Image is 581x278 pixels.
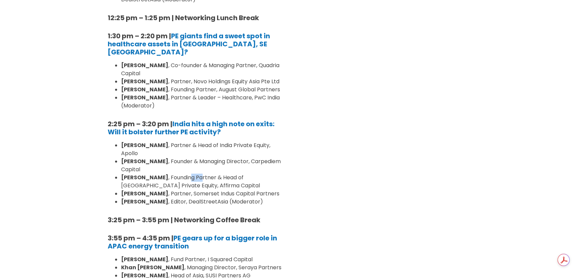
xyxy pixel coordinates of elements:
li: , Partner, Novo Holdings Equity Asia Pte Ltd [121,78,282,86]
strong: [PERSON_NAME] [121,198,168,205]
b: 1:30 pm – 2:20 pm | [108,31,270,57]
li: , Founding Partner, August Global Partners [121,86,282,94]
li: , Co-founder & Managing Partner, Quadria Capital [121,61,282,78]
strong: Khan [PERSON_NAME] [121,264,184,271]
li: , Managing Director, Seraya Partners [121,264,282,272]
strong: [PERSON_NAME] [121,78,168,85]
li: , Partner & Leader – Healthcare, PwC India (Moderator) [121,94,282,110]
strong: [PERSON_NAME] [121,256,168,263]
strong: [PERSON_NAME] [121,157,168,165]
strong: 3:25 pm – 3:55 pm | Networking Coffee Break [108,215,260,225]
strong: [PERSON_NAME] [121,61,168,69]
b: 2:25 pm – 3:20 pm | [108,119,274,137]
a: PE gears up for a bigger role in APAC energy transition [108,233,277,251]
strong: [PERSON_NAME] [121,86,168,93]
li: , Founding Partner & Head of [GEOGRAPHIC_DATA] Private Equity, Affirma Capital [121,174,282,190]
b: 12:25 pm – 1:25 pm | Networking Lunch Break [108,13,259,22]
strong: [PERSON_NAME] [121,174,168,181]
a: PE giants find a sweet spot in healthcare assets in [GEOGRAPHIC_DATA], SE [GEOGRAPHIC_DATA]? [108,31,270,57]
strong: 3:55 pm – 4:35 pm | [108,233,277,251]
strong: [PERSON_NAME] [121,141,168,149]
li: , Editor, DealStreetAsia (Moderator) [121,198,282,206]
a: India hits a high note on exits: Will it bolster further PE activity? [108,119,274,137]
strong: [PERSON_NAME] [121,190,168,197]
li: , Fund Partner, I Squared Capital [121,256,282,264]
li: , Partner, Somerset Indus Capital Partners [121,190,282,198]
li: , Partner & Head of India Private Equity, Apollo [121,141,282,157]
strong: [PERSON_NAME] [121,94,168,101]
li: , Founder & Managing Director, Carpediem Capital [121,157,282,174]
